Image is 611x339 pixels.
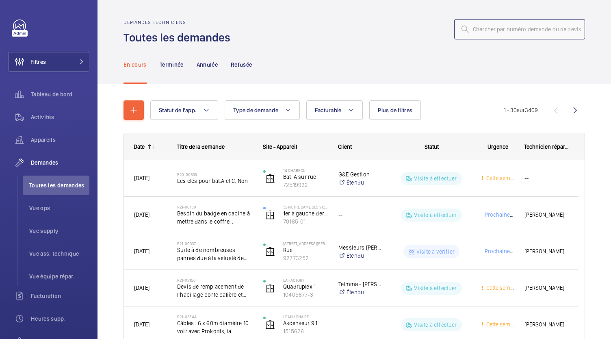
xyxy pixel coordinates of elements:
span: Activités [31,113,89,121]
span: [PERSON_NAME] [524,247,568,256]
h2: Demandes techniciens [123,20,235,25]
img: elevator.svg [265,210,275,220]
span: [DATE] [134,321,149,328]
p: [STREET_ADDRESS][PERSON_NAME] [283,241,328,246]
span: Suite à de nombreuses pannes due à la vétusté de l’opération demande de remplacement de porte cab... [177,246,253,262]
p: Visite à vérifier [416,248,455,256]
p: Visite à effectuer [414,211,457,219]
h2: R21-00337 [177,241,253,246]
p: Visite à effectuer [414,174,457,183]
p: 14 Chabrol [283,168,328,173]
span: Prochaine visite [483,248,524,254]
img: elevator.svg [265,283,275,293]
span: [DATE] [134,285,149,291]
button: Facturable [306,100,363,120]
span: Heures supp. [31,315,89,323]
img: elevator.svg [265,247,275,256]
a: Étendu [338,252,381,260]
span: sur [517,107,525,113]
span: Besoin du badge en cabine à mettre dans le coffre, . [177,209,253,226]
span: Câbles : 6 x 60m diamètre 10 voir avec Prokodis, la référence KONE est sur la photo. [177,319,253,335]
span: Facturation [31,292,89,300]
h2: R21-00150 [177,204,253,209]
span: Appareils [31,136,89,144]
span: Vue équipe répar. [29,272,89,280]
p: En cours [123,61,147,69]
span: Les clés pour bat.A et C, Non [177,177,253,185]
button: Plus de filtres [369,100,421,120]
span: Vue supply [29,227,89,235]
span: Cette semaine [485,321,521,328]
span: Site - Appareil [263,143,297,150]
p: Quadruplex 1 [283,282,328,291]
span: Cette semaine [485,285,521,291]
a: Étendu [338,288,381,296]
p: Annulée [197,61,218,69]
img: elevator.svg [265,320,275,330]
span: [PERSON_NAME] [524,283,568,293]
input: Chercher par numéro demande ou de devis [454,19,585,39]
h1: Toutes les demandes [123,30,235,45]
p: 1515626 [283,327,328,335]
p: Messieurs [PERSON_NAME] et Cie - [338,243,381,252]
span: Vue ops [29,204,89,212]
span: Toutes les demandes [29,181,89,189]
span: [DATE] [134,211,149,218]
p: 32 NOTRE DAME DES VICTOIRES [283,204,328,209]
p: Visite à effectuer [414,321,457,329]
span: Tableau de bord [31,90,89,98]
span: 1 - 30 3409 [504,107,538,113]
h2: R20-00365 [177,172,253,177]
span: Vue ass. technique [29,250,89,258]
button: Statut de l'app. [150,100,218,120]
span: Facturable [315,107,342,113]
span: -- [524,174,568,183]
button: Type de demande [225,100,300,120]
button: Filtres [8,52,89,72]
p: G&E Gestion [338,170,381,178]
p: 10405877-3 [283,291,328,299]
span: Demandes [31,159,89,167]
div: -- [338,320,381,329]
span: Statut de l'app. [159,107,197,113]
p: 70185-01 [283,217,328,226]
p: 1er à gauche derrière le mirroir [283,209,328,217]
p: LE MILLENAIRE [283,314,328,319]
p: 92773252 [283,254,328,262]
span: Cette semaine [485,175,521,181]
span: Devis de remplacement de l’habillage porte palière et porte cabine vitrée. Porte Sematic B.goods ... [177,282,253,299]
span: Technicien réparateur [524,143,569,150]
span: Plus de filtres [378,107,412,113]
p: Refusée [231,61,252,69]
span: [PERSON_NAME] [524,320,568,329]
span: Filtres [30,58,46,66]
span: Titre de la demande [177,143,225,150]
span: Statut [425,143,439,150]
p: Rue [283,246,328,254]
p: 72519922 [283,181,328,189]
span: Prochaine visite [483,211,524,218]
img: elevator.svg [265,174,275,183]
span: Client [338,143,352,150]
div: -- [338,210,381,219]
span: [PERSON_NAME] [524,210,568,219]
p: Ascenseur 9.1 [283,319,328,327]
p: Bat. A sur rue [283,173,328,181]
p: Terminée [160,61,184,69]
span: Type de demande [233,107,278,113]
div: Date [134,143,145,150]
span: [DATE] [134,248,149,254]
a: Étendu [338,178,381,187]
span: [DATE] [134,175,149,181]
h2: R21-03544 [177,314,253,319]
p: La Factory [283,278,328,282]
p: Visite à effectuer [414,284,457,292]
p: Telmma - [PERSON_NAME] [338,280,381,288]
span: Urgence [487,143,508,150]
h2: R21-03150 [177,278,253,282]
